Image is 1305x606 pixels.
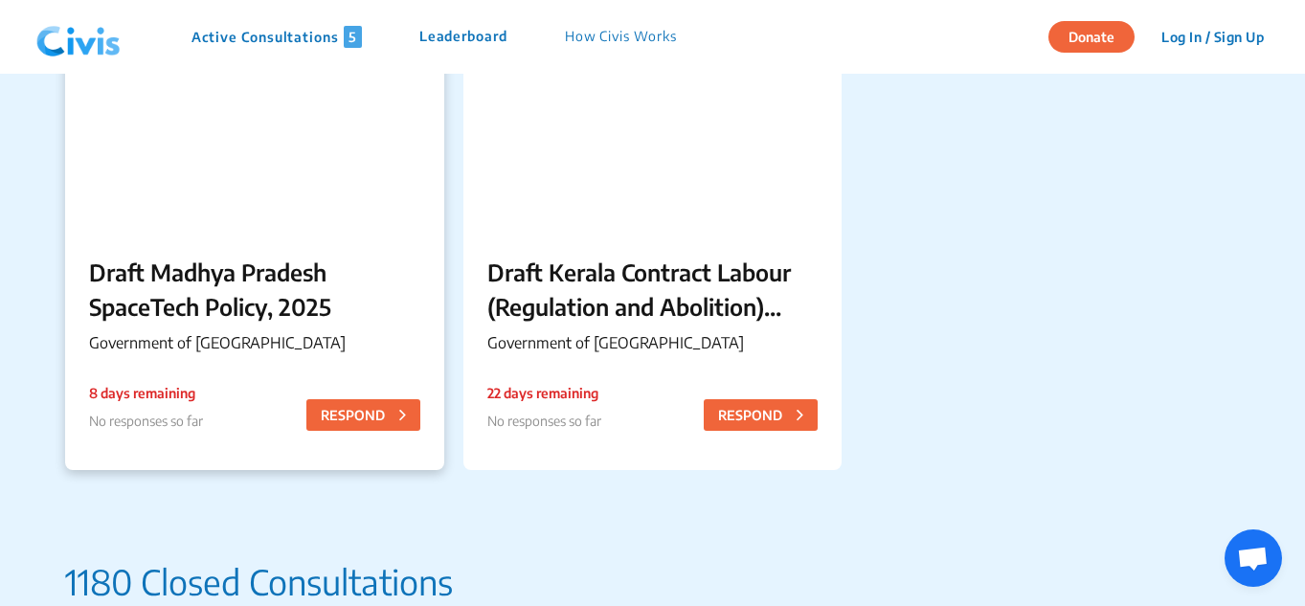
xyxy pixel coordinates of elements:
[1048,26,1149,45] a: Donate
[89,413,203,429] span: No responses so far
[1048,21,1135,53] button: Donate
[344,26,362,48] span: 5
[487,383,601,403] p: 22 days remaining
[29,9,128,66] img: navlogo.png
[487,255,819,324] p: Draft Kerala Contract Labour (Regulation and Abolition) (Amendment) Rules, 2025
[1225,529,1282,587] div: Open chat
[191,26,362,48] p: Active Consultations
[487,331,819,354] p: Government of [GEOGRAPHIC_DATA]
[487,413,601,429] span: No responses so far
[306,399,420,431] button: RESPOND
[419,26,507,48] p: Leaderboard
[89,255,420,324] p: Draft Madhya Pradesh SpaceTech Policy, 2025
[89,383,203,403] p: 8 days remaining
[1149,22,1276,52] button: Log In / Sign Up
[89,331,420,354] p: Government of [GEOGRAPHIC_DATA]
[565,26,677,48] p: How Civis Works
[704,399,818,431] button: RESPOND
